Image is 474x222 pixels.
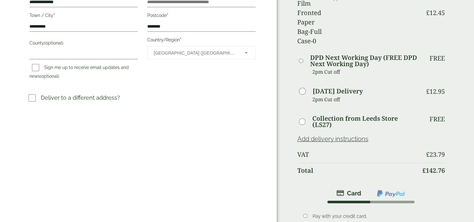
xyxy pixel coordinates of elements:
img: ppcp-gateway.png [376,189,405,198]
label: DPD Next Working Day (FREE DPD Next Working Day) [310,55,418,67]
p: Free [430,115,445,123]
span: £ [426,8,430,17]
label: Collection from Leeds Store (LS27) [312,115,418,128]
p: 2pm Cut off [312,95,418,104]
span: £ [422,166,426,175]
label: Country/Region [147,35,256,46]
label: Town / City [29,11,138,22]
p: Deliver to a different address? [41,93,120,102]
label: Postcode [147,11,256,22]
span: £ [426,87,430,96]
abbr: required [167,13,168,18]
span: United Kingdom (UK) [154,46,237,60]
span: (optional) [44,40,63,45]
th: Total [297,163,418,178]
abbr: required [180,37,181,42]
abbr: required [53,13,55,18]
bdi: 12.45 [426,8,445,17]
bdi: 23.79 [426,150,445,159]
span: Country/Region [147,46,256,59]
th: VAT [297,147,418,162]
p: Free [430,55,445,62]
label: [DATE] Delivery [313,88,363,94]
span: (optional) [40,74,59,79]
p: 2pm Cut off [312,67,418,77]
label: County [29,39,138,49]
input: Sign me up to receive email updates and news(optional) [32,64,39,71]
span: £ [426,150,430,159]
bdi: 142.76 [422,166,445,175]
bdi: 12.95 [426,87,445,96]
a: Add delivery instructions [297,135,368,143]
p: Pay with your credit card. [313,213,436,220]
label: Sign me up to receive email updates and news [29,65,129,81]
img: stripe.png [336,189,361,197]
